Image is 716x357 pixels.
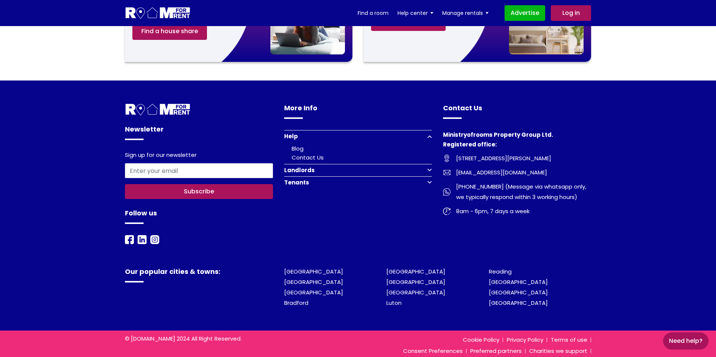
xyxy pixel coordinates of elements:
img: Room For Rent [125,103,191,117]
a: Preferred partners [467,347,525,355]
a: Blog [292,145,304,152]
img: Logo for Room for Rent, featuring a welcoming design with a house icon and modern typography [125,6,191,20]
input: Enter your email [125,163,273,178]
img: Room For Rent [443,155,450,162]
a: Log in [551,5,591,21]
img: Room For Rent [138,235,147,244]
a: 8am - 6pm, 7 days a week [443,206,591,217]
h4: Newsletter [125,124,273,140]
a: Privacy Policy [503,336,547,344]
img: Room For Rent [150,235,159,244]
a: Cookie Policy [459,336,503,344]
a: Instagram [150,235,159,244]
a: Facebook [125,235,134,244]
img: Room For Rent [443,208,450,215]
button: Landlords [284,164,432,176]
a: [EMAIL_ADDRESS][DOMAIN_NAME] [443,167,591,178]
a: Help center [398,7,433,19]
h4: Ministryofrooms Property Group Ltd. Registered office: [443,130,591,153]
a: [GEOGRAPHIC_DATA] [284,278,343,286]
span: [PHONE_NUMBER] (Message via whatsapp only, we typically respond within 3 working hours) [450,181,591,202]
a: [GEOGRAPHIC_DATA] [386,278,445,286]
a: [GEOGRAPHIC_DATA] [489,278,548,286]
a: Need Help? [663,332,709,350]
h4: More Info [284,103,432,119]
h4: Follow us [125,208,273,224]
a: [STREET_ADDRESS][PERSON_NAME] [443,153,591,164]
a: Luton [386,299,402,307]
span: 8am - 6pm, 7 days a week [450,206,530,217]
h4: Our popular cities & towns: [125,266,273,282]
a: Bradford [284,299,308,307]
img: Room For Rent [443,169,450,176]
a: [GEOGRAPHIC_DATA] [284,268,343,275]
a: Terms of use [547,336,591,344]
a: [GEOGRAPHIC_DATA] [386,288,445,296]
a: Manage rentals [442,7,489,19]
a: Find a house share [132,23,207,40]
button: Help [284,130,432,142]
a: [GEOGRAPHIC_DATA] [386,268,445,275]
a: [GEOGRAPHIC_DATA] [284,288,343,296]
label: Sign up for our newsletter [125,152,197,160]
a: Advertise [505,5,545,21]
span: [STREET_ADDRESS][PERSON_NAME] [450,153,551,164]
img: Room For Rent [443,188,450,196]
a: Find a room [358,7,389,19]
a: LinkedIn [138,235,147,244]
a: Charities we support [525,347,591,355]
a: Consent Preferences [399,347,467,355]
a: Contact Us [292,154,324,161]
a: [PHONE_NUMBER] (Message via whatsapp only, we typically respond within 3 working hours) [443,181,591,202]
p: © [DOMAIN_NAME] 2024 All Right Reserved. [125,334,273,343]
a: [GEOGRAPHIC_DATA] [489,299,548,307]
button: Subscribe [125,184,273,199]
h4: Contact Us [443,103,591,119]
button: Tenants [284,176,432,189]
span: [EMAIL_ADDRESS][DOMAIN_NAME] [450,167,547,178]
a: Reading [489,268,512,275]
a: [GEOGRAPHIC_DATA] [489,288,548,296]
img: Room For Rent [125,235,134,244]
